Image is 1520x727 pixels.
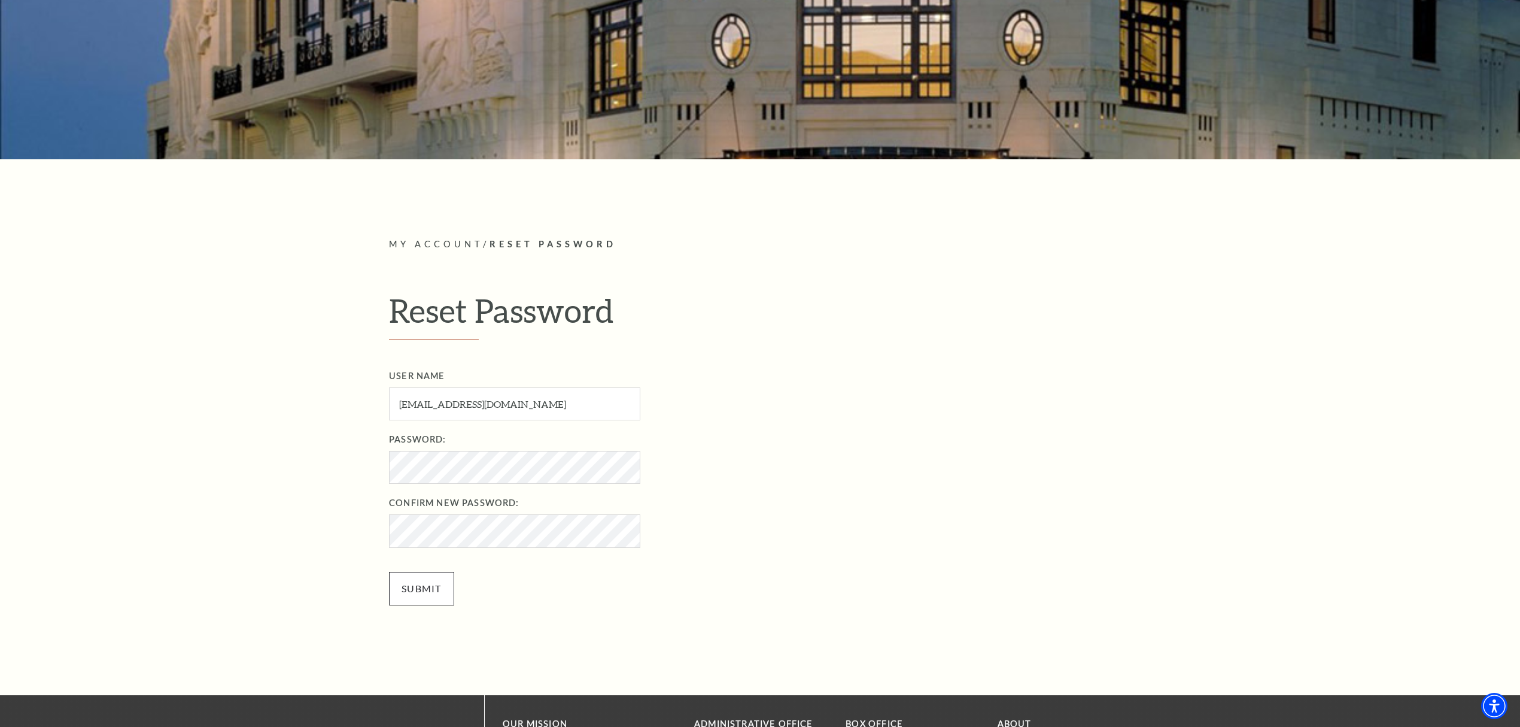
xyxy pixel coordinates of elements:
[389,496,1157,511] label: Confirm New Password:
[389,432,1157,447] label: Password:
[490,239,616,249] span: Reset Password
[389,572,454,605] input: Submit button
[1481,693,1507,719] div: Accessibility Menu
[389,387,640,420] input: User Name
[389,291,1131,340] h1: Reset Password
[389,369,1157,384] label: User Name
[389,239,483,249] span: My Account
[389,237,1131,252] p: /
